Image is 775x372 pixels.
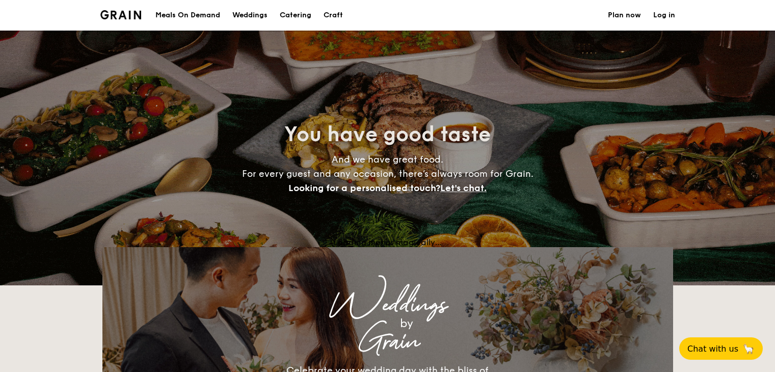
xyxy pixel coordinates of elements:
[288,182,440,194] span: Looking for a personalised touch?
[192,333,583,351] div: Grain
[679,337,763,360] button: Chat with us🦙
[242,154,533,194] span: And we have great food. For every guest and any occasion, there’s always room for Grain.
[100,10,142,19] a: Logotype
[687,344,738,354] span: Chat with us
[230,314,583,333] div: by
[192,296,583,314] div: Weddings
[100,10,142,19] img: Grain
[102,237,673,247] div: Loading menus magically...
[742,343,755,355] span: 🦙
[440,182,487,194] span: Let's chat.
[284,122,491,147] span: You have good taste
